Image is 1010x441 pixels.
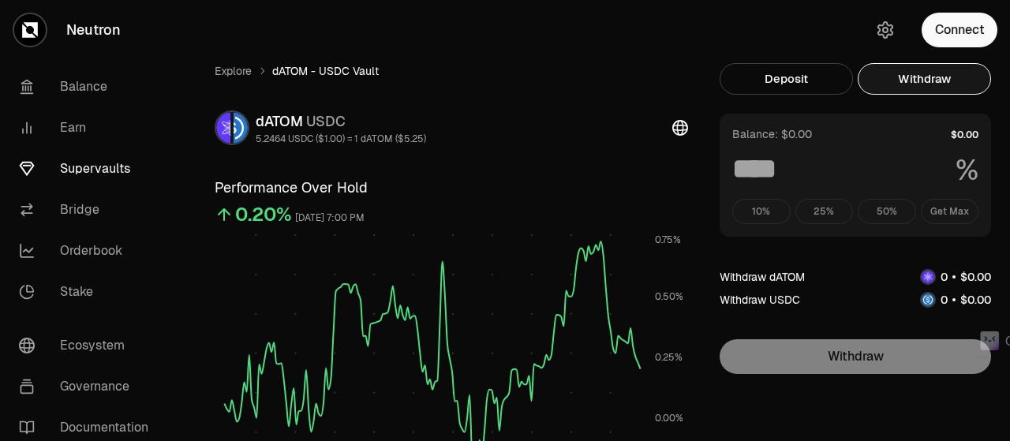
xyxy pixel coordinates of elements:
tspan: 0.25% [655,351,683,364]
a: Ecosystem [6,325,170,366]
button: Deposit [720,63,853,95]
img: dATOM Logo [922,271,934,283]
span: dATOM - USDC Vault [272,63,379,79]
nav: breadcrumb [215,63,688,79]
span: % [956,155,978,186]
a: Stake [6,271,170,312]
div: 0.20% [235,202,292,227]
a: Balance [6,66,170,107]
button: Withdraw [858,63,991,95]
a: Orderbook [6,230,170,271]
img: dATOM Logo [216,112,230,144]
div: 5.2464 USDC ($1.00) = 1 dATOM ($5.25) [256,133,426,145]
div: Withdraw USDC [720,292,800,308]
div: Balance: $0.00 [732,126,812,142]
tspan: 0.50% [655,290,683,303]
a: Explore [215,63,252,79]
div: dATOM [256,110,426,133]
a: Bridge [6,189,170,230]
tspan: 0.75% [655,234,681,246]
tspan: 0.00% [655,412,683,424]
a: Earn [6,107,170,148]
button: Connect [922,13,997,47]
span: USDC [306,112,346,130]
div: Withdraw dATOM [720,269,805,285]
img: USDC Logo [922,293,934,306]
a: Supervaults [6,148,170,189]
img: USDC Logo [234,112,248,144]
div: [DATE] 7:00 PM [295,209,365,227]
h3: Performance Over Hold [215,177,688,199]
a: Governance [6,366,170,407]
